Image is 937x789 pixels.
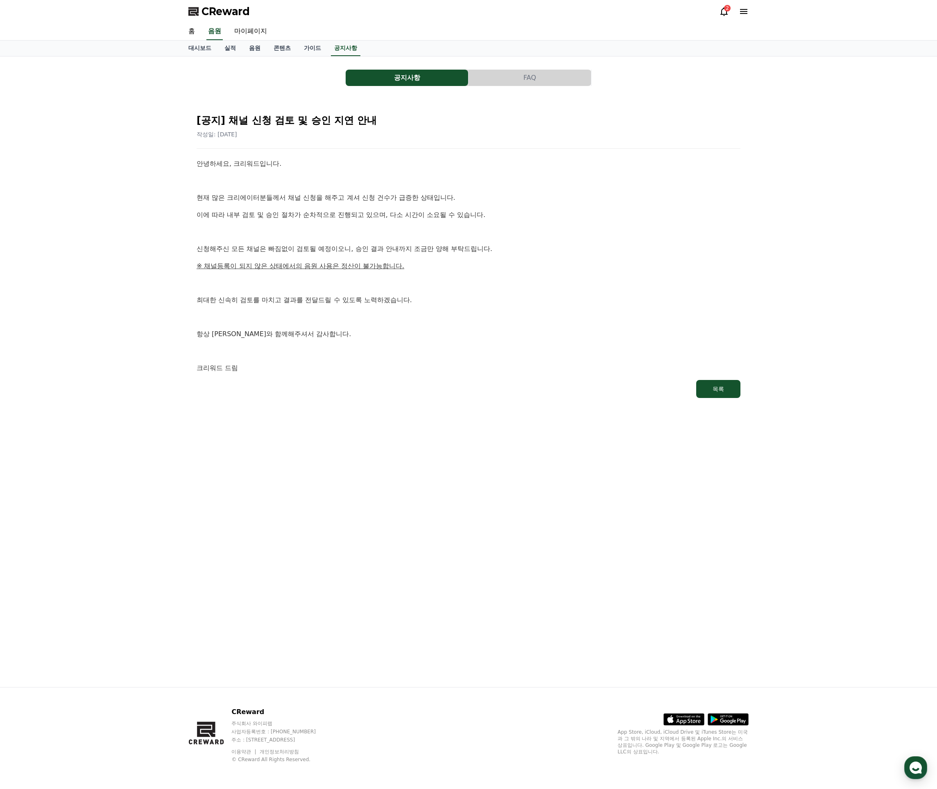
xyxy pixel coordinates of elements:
button: FAQ [468,70,591,86]
p: 이에 따라 내부 검토 및 승인 절차가 순차적으로 진행되고 있으며, 다소 시간이 소요될 수 있습니다. [197,210,740,220]
h2: [공지] 채널 신청 검토 및 승인 지연 안내 [197,114,740,127]
a: 이용약관 [231,749,257,755]
button: 목록 [696,380,740,398]
a: 홈 [2,260,54,280]
a: 대시보드 [182,41,218,56]
p: App Store, iCloud, iCloud Drive 및 iTunes Store는 미국과 그 밖의 나라 및 지역에서 등록된 Apple Inc.의 서비스 상표입니다. Goo... [618,729,749,755]
span: 작성일: [DATE] [197,131,237,138]
span: 홈 [26,272,31,278]
a: 가이드 [297,41,328,56]
a: 2 [719,7,729,16]
p: 현재 많은 크리에이터분들께서 채널 신청을 해주고 계셔 신청 건수가 급증한 상태입니다. [197,192,740,203]
button: 공지사항 [346,70,468,86]
div: 목록 [713,385,724,393]
a: 설정 [106,260,157,280]
p: 신청해주신 모든 채널은 빠짐없이 검토될 예정이오니, 승인 결과 안내까지 조금만 양해 부탁드립니다. [197,244,740,254]
span: 설정 [127,272,136,278]
p: 크리워드 드림 [197,363,740,373]
a: FAQ [468,70,591,86]
a: 마이페이지 [228,23,274,40]
a: CReward [188,5,250,18]
a: 음원 [206,23,223,40]
a: 개인정보처리방침 [260,749,299,755]
a: 공지사항 [346,70,468,86]
p: © CReward All Rights Reserved. [231,756,331,763]
a: 공지사항 [331,41,360,56]
div: 2 [724,5,731,11]
a: 홈 [182,23,201,40]
a: 목록 [197,380,740,398]
a: 콘텐츠 [267,41,297,56]
a: 음원 [242,41,267,56]
p: 최대한 신속히 검토를 마치고 결과를 전달드릴 수 있도록 노력하겠습니다. [197,295,740,305]
p: 항상 [PERSON_NAME]와 함께해주셔서 감사합니다. [197,329,740,339]
p: 주식회사 와이피랩 [231,720,331,727]
p: 안녕하세요, 크리워드입니다. [197,158,740,169]
span: CReward [201,5,250,18]
p: 사업자등록번호 : [PHONE_NUMBER] [231,728,331,735]
u: ※ 채널등록이 되지 않은 상태에서의 음원 사용은 정산이 불가능합니다. [197,262,404,270]
p: CReward [231,707,331,717]
p: 주소 : [STREET_ADDRESS] [231,737,331,743]
a: 대화 [54,260,106,280]
a: 실적 [218,41,242,56]
span: 대화 [75,272,85,279]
